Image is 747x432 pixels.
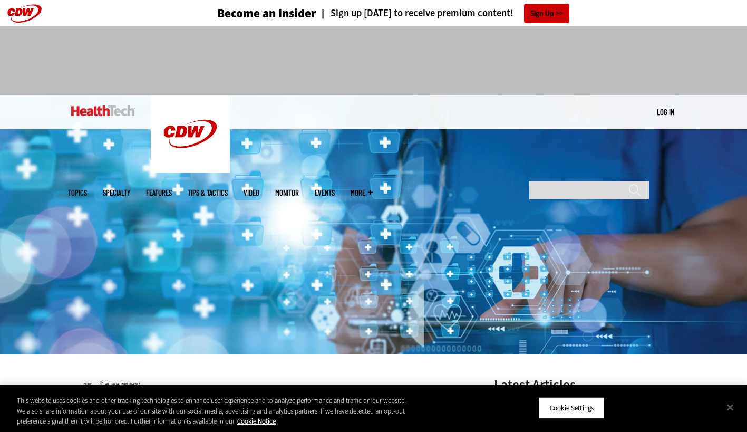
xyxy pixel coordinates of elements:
iframe: advertisement [182,37,566,84]
button: Cookie Settings [539,397,605,419]
button: Close [719,396,742,419]
a: More information about your privacy [237,417,276,426]
div: This website uses cookies and other tracking technologies to enhance user experience and to analy... [17,396,411,427]
a: Become an Insider [178,7,316,20]
img: Home [71,105,135,116]
a: Artificial Intelligence [105,382,140,386]
img: Home [151,95,230,173]
h3: Latest Articles [494,378,652,391]
a: MonITor [275,189,299,197]
a: Video [244,189,259,197]
a: Sign Up [524,4,569,23]
a: CDW [151,165,230,176]
span: Topics [68,189,87,197]
div: User menu [657,107,674,118]
a: Tips & Tactics [188,189,228,197]
a: Features [146,189,172,197]
a: Sign up [DATE] to receive premium content! [316,8,513,18]
h3: Become an Insider [217,7,316,20]
a: Home [84,382,92,386]
span: More [351,189,373,197]
div: » [84,378,467,387]
span: Specialty [103,189,130,197]
a: Events [315,189,335,197]
a: Log in [657,107,674,117]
